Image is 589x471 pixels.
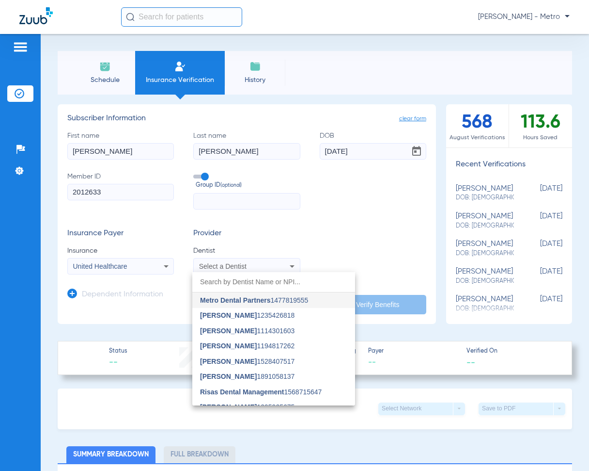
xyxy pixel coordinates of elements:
[200,311,257,319] span: [PERSON_NAME]
[541,424,589,471] iframe: Chat Widget
[200,312,294,319] span: 1235426818
[200,327,294,334] span: 1114301603
[200,342,257,350] span: [PERSON_NAME]
[200,358,294,365] span: 1528407517
[192,272,355,292] input: dropdown search
[200,403,257,411] span: [PERSON_NAME]
[200,357,257,365] span: [PERSON_NAME]
[200,297,308,304] span: 1477819555
[200,388,284,396] span: Risas Dental Management
[200,327,257,335] span: [PERSON_NAME]
[200,389,322,395] span: 1568715647
[200,342,294,349] span: 1194817262
[200,373,294,380] span: 1891058137
[200,296,270,304] span: Metro Dental Partners
[200,404,294,410] span: 1295925675
[200,373,257,380] span: [PERSON_NAME]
